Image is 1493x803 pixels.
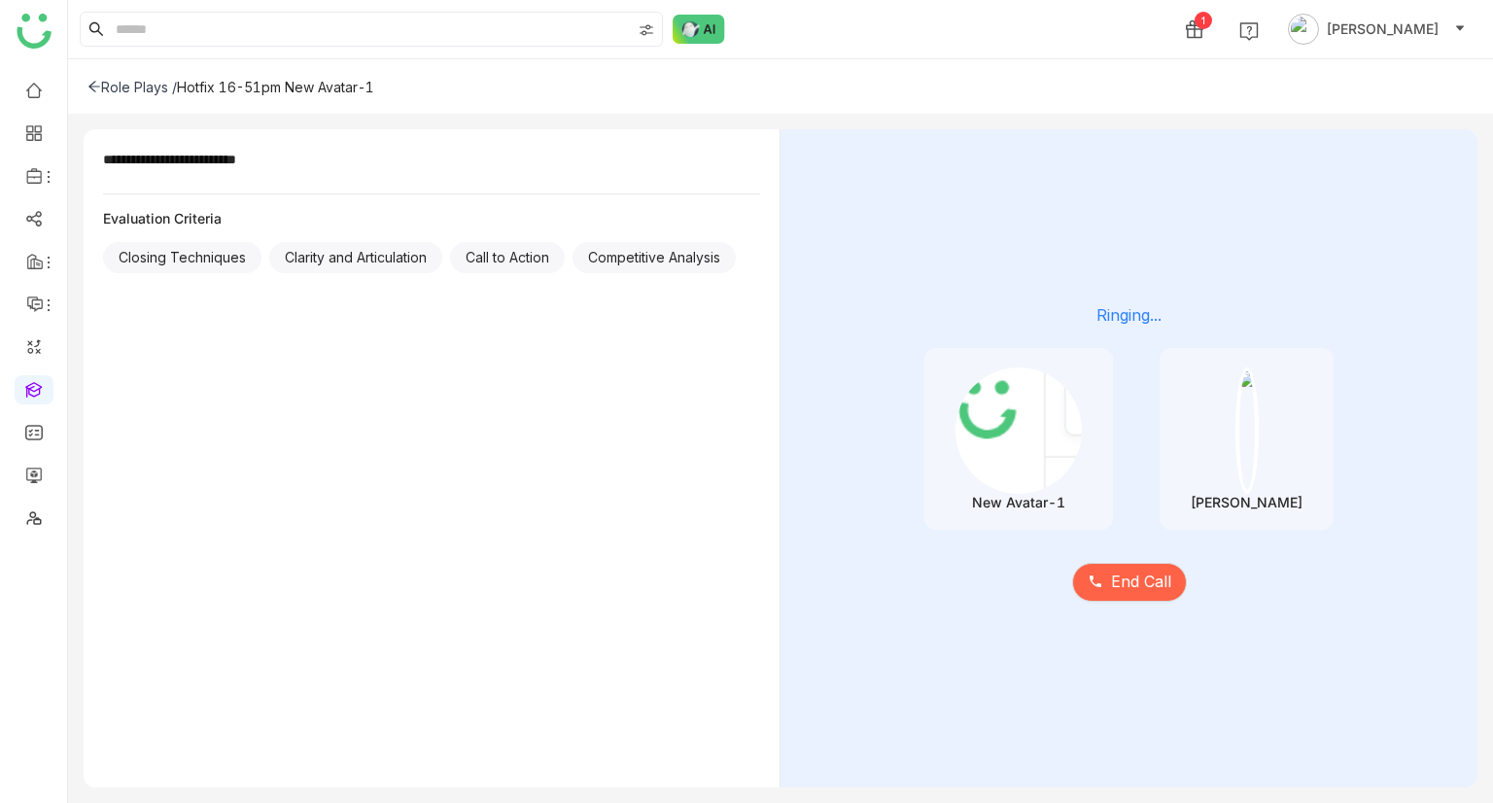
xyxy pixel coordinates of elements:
[673,15,725,44] img: ask-buddy-normal.svg
[1235,367,1259,494] img: 684be972847de31b02b70467
[1072,563,1187,602] button: End Call
[177,79,374,95] div: Hotfix 16-51pm New Avatar-1
[1195,12,1212,29] div: 1
[811,305,1447,325] div: Ringing...
[573,242,736,273] div: Competitive Analysis
[269,242,442,273] div: Clarity and Articulation
[1191,494,1302,510] div: [PERSON_NAME]
[1327,18,1439,40] span: [PERSON_NAME]
[87,79,177,95] div: Role Plays /
[1288,14,1319,45] img: avatar
[1239,21,1259,41] img: help.svg
[1284,14,1470,45] button: [PERSON_NAME]
[955,367,1082,494] img: 68c9481f52e66838b95152f1
[103,210,760,227] div: Evaluation Criteria
[972,494,1065,510] div: New Avatar-1
[1111,570,1171,594] span: End Call
[103,242,261,273] div: Closing Techniques
[639,22,654,38] img: search-type.svg
[17,14,52,49] img: logo
[450,242,565,273] div: Call to Action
